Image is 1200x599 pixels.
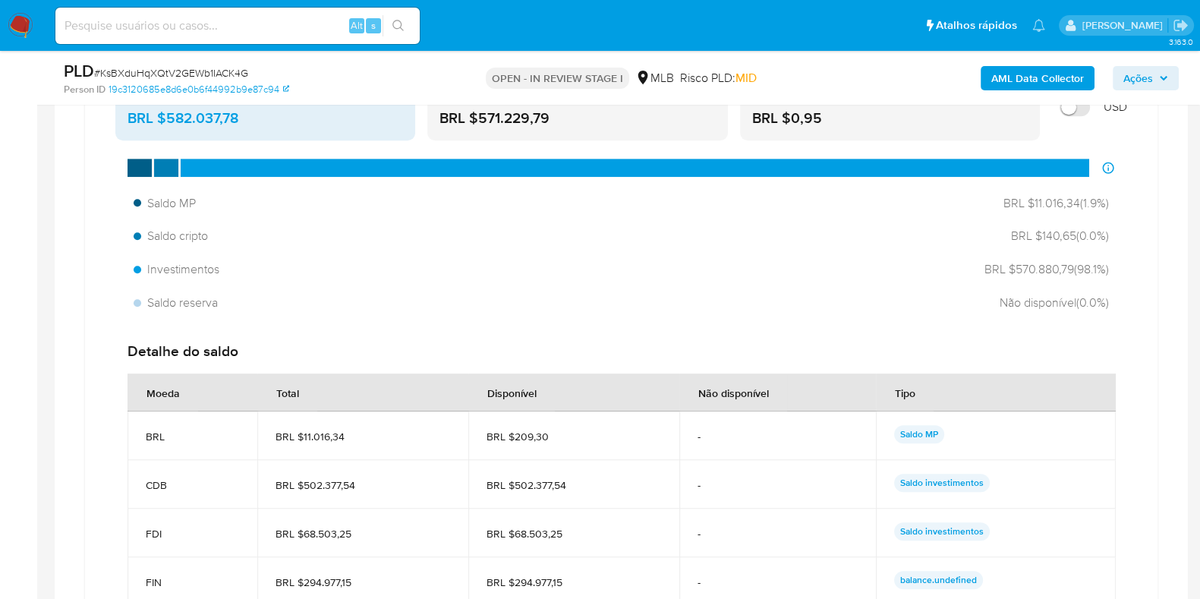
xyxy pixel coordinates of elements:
[735,69,757,87] span: MID
[55,16,420,36] input: Pesquise usuários ou casos...
[1123,66,1153,90] span: Ações
[1173,17,1189,33] a: Sair
[1032,19,1045,32] a: Notificações
[1168,36,1192,48] span: 3.163.0
[371,18,376,33] span: s
[109,83,289,96] a: 19c3120685e8d6e0b6f44992b9e87c94
[1082,18,1167,33] p: jhonata.costa@mercadolivre.com
[936,17,1017,33] span: Atalhos rápidos
[991,66,1084,90] b: AML Data Collector
[351,18,363,33] span: Alt
[635,70,674,87] div: MLB
[64,58,94,83] b: PLD
[486,68,629,89] p: OPEN - IN REVIEW STAGE I
[64,83,106,96] b: Person ID
[981,66,1094,90] button: AML Data Collector
[94,65,248,80] span: # KsBXduHqXQtV2GEWb1IACK4G
[1113,66,1179,90] button: Ações
[383,15,414,36] button: search-icon
[680,70,757,87] span: Risco PLD:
